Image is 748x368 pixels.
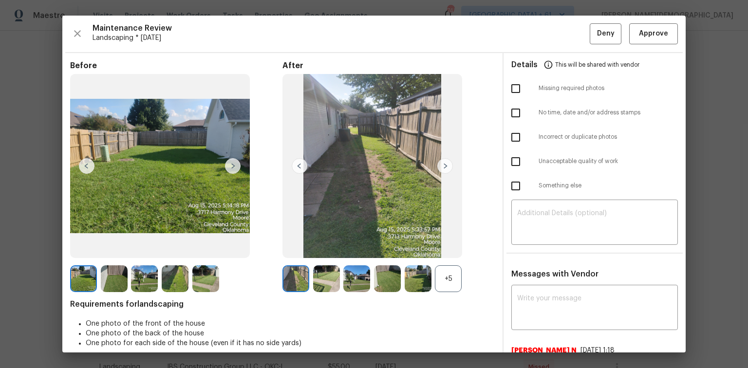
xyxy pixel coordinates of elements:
span: [PERSON_NAME] N [511,346,577,355]
img: left-chevron-button-url [292,158,307,174]
span: Missing required photos [539,84,678,92]
img: left-chevron-button-url [79,158,94,174]
button: Approve [629,23,678,44]
span: Approve [639,28,668,40]
img: right-chevron-button-url [225,158,241,174]
span: [DATE] 1:18 [580,347,615,354]
div: Something else [504,174,686,198]
span: No time, date and/or address stamps [539,109,678,117]
span: Deny [597,28,615,40]
img: right-chevron-button-url [437,158,453,174]
span: Before [70,61,282,71]
span: This will be shared with vendor [555,53,639,76]
span: Something else [539,182,678,190]
span: Maintenance Review [93,23,590,33]
div: No time, date and/or address stamps [504,101,686,125]
span: Unacceptable quality of work [539,157,678,166]
span: Requirements for landscaping [70,299,495,309]
li: One photo for each side of the house (even if it has no side yards) [86,338,495,348]
li: One photo of the front of the house [86,319,495,329]
li: One photo of the back of the house [86,329,495,338]
div: Unacceptable quality of work [504,149,686,174]
span: Landscaping * [DATE] [93,33,590,43]
span: After [282,61,495,71]
div: Incorrect or duplicate photos [504,125,686,149]
div: +5 [435,265,462,292]
div: Missing required photos [504,76,686,101]
span: Details [511,53,538,76]
span: Incorrect or duplicate photos [539,133,678,141]
span: Messages with Vendor [511,270,598,278]
button: Deny [590,23,621,44]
